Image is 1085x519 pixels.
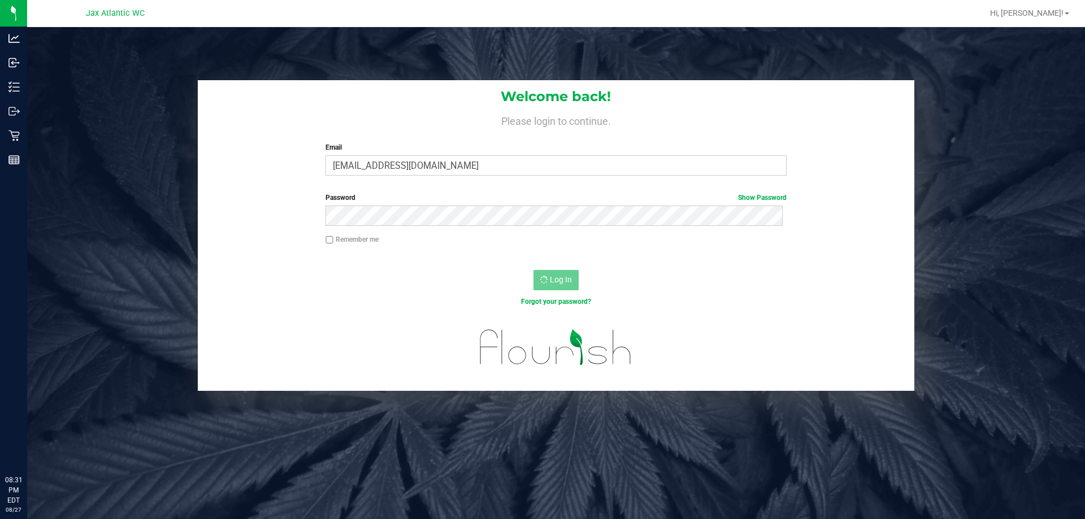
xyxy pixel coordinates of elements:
[325,236,333,244] input: Remember me
[8,57,20,68] inline-svg: Inbound
[8,81,20,93] inline-svg: Inventory
[5,505,22,514] p: 08/27
[8,106,20,117] inline-svg: Outbound
[521,298,591,306] a: Forgot your password?
[198,89,914,104] h1: Welcome back!
[990,8,1064,18] span: Hi, [PERSON_NAME]!
[466,319,645,376] img: flourish_logo.svg
[8,33,20,44] inline-svg: Analytics
[550,275,572,284] span: Log In
[86,8,145,18] span: Jax Atlantic WC
[8,130,20,141] inline-svg: Retail
[5,475,22,505] p: 08:31 PM EDT
[325,142,786,152] label: Email
[198,113,914,127] h4: Please login to continue.
[325,234,379,245] label: Remember me
[533,270,579,290] button: Log In
[325,194,355,202] span: Password
[738,194,787,202] a: Show Password
[8,154,20,165] inline-svg: Reports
